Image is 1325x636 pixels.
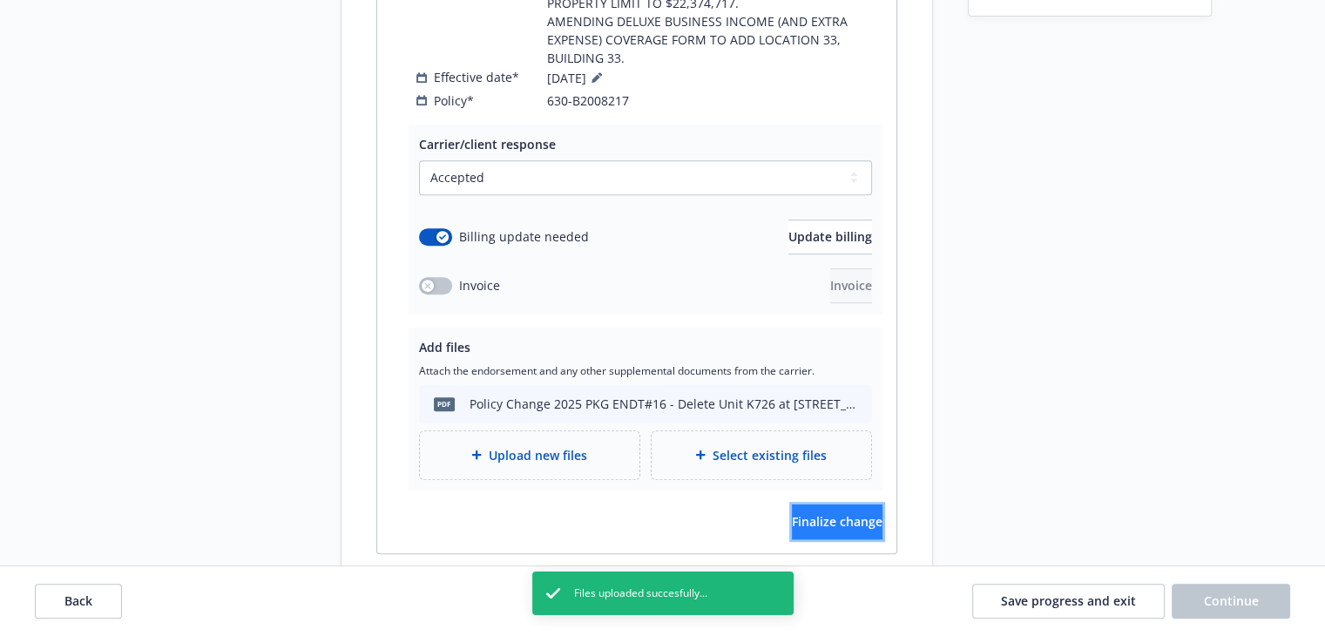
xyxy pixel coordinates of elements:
span: [DATE] [547,67,607,88]
span: Invoice [459,276,500,294]
span: Invoice [830,277,872,294]
span: Attach the endorsement and any other supplemental documents from the carrier. [419,363,872,378]
button: Update billing [788,220,872,254]
button: Back [35,584,122,619]
div: Select existing files [651,430,872,480]
button: Continue [1172,584,1290,619]
span: Add files [419,339,470,355]
span: Policy* [434,91,474,110]
span: Effective date* [434,68,519,86]
button: Save progress and exit [972,584,1165,619]
span: Back [64,592,92,609]
button: Invoice [830,268,872,303]
span: Finalize change [792,513,882,530]
span: Save progress and exit [1001,592,1136,609]
span: Carrier/client response [419,136,556,152]
span: Billing update needed [459,227,589,246]
button: Finalize change [792,504,882,539]
div: Policy Change 2025 PKG ENDT#16 - Delete Unit K726 at [STREET_ADDRESS]pdf [470,395,858,413]
span: Update billing [788,228,872,245]
span: Files uploaded succesfully... [574,585,707,601]
div: Upload new files [419,430,640,480]
span: pdf [434,397,455,410]
span: Select existing files [713,446,827,464]
span: Upload new files [489,446,587,464]
span: 630-B2008217 [547,91,629,110]
span: Continue [1204,592,1259,609]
